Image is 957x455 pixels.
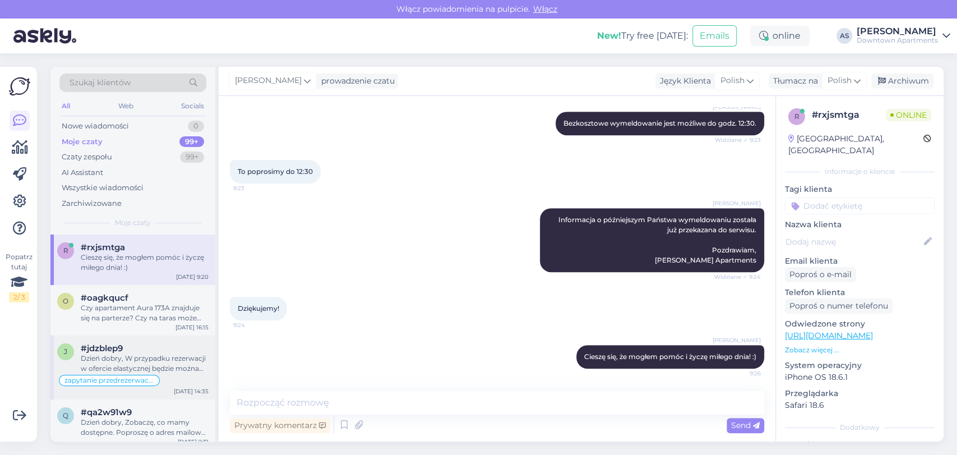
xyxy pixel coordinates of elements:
p: Nazwa klienta [785,219,935,231]
span: r [63,246,68,255]
div: 99+ [180,151,204,163]
span: #qa2w91w9 [81,407,132,417]
div: Moje czaty [62,136,103,148]
span: 9:26 [719,369,761,378]
div: [GEOGRAPHIC_DATA], [GEOGRAPHIC_DATA] [788,133,923,157]
span: Polish [827,75,852,87]
div: # rxjsmtga [812,108,886,122]
span: Online [886,109,931,121]
span: [PERSON_NAME] [713,103,761,111]
img: Askly Logo [9,76,30,97]
p: Przeglądarka [785,388,935,399]
p: iPhone OS 18.6.1 [785,371,935,383]
div: 2 / 3 [9,292,29,302]
span: #rxjsmtga [81,242,125,252]
div: All [59,99,72,113]
div: Cieszę się, że mogłem pomóc i życzę miłego dnia! :) [81,252,209,273]
div: Prywatny komentarz [230,418,330,433]
span: #jdzblep9 [81,343,123,353]
span: [PERSON_NAME] [713,199,761,208]
p: Zobacz więcej ... [785,345,935,355]
div: [DATE] 16:15 [175,323,209,332]
div: AI Assistant [62,167,103,178]
div: Czaty zespołu [62,151,112,163]
span: zapytanie przedrezerwacyjne [64,377,154,384]
div: [DATE] 9:31 [178,438,209,446]
div: Czy apartament Aura 173A znajduje się na parterze? Czy na taras może wyjść pies? Czy należy się d... [81,303,209,323]
div: 99+ [179,136,204,148]
div: Popatrz tutaj [9,252,29,302]
p: Tagi klienta [785,183,935,195]
span: Send [731,420,760,430]
div: Informacje o kliencie [785,167,935,177]
div: Poproś o e-mail [785,267,856,282]
div: Archiwum [871,73,933,89]
div: [DATE] 9:20 [176,273,209,281]
div: Tłumacz na [769,75,818,87]
a: [PERSON_NAME]Downtown Apartments [857,27,950,45]
span: Widziane ✓ 9:24 [714,273,761,281]
span: 9:23 [233,184,275,192]
b: New! [597,30,621,41]
div: Wszystkie wiadomości [62,182,144,194]
span: Informacja o późniejszym Państwa wymeldowaniu została już przekazana do serwisu. Pozdrawiam, [PER... [558,215,758,264]
a: [URL][DOMAIN_NAME] [785,330,873,341]
div: Zarchiwizowane [62,198,122,209]
span: [PERSON_NAME] [235,75,302,87]
span: q [63,411,68,420]
div: prowadzenie czatu [317,75,395,87]
div: [DATE] 14:35 [174,387,209,396]
button: Emails [692,25,737,47]
div: 0 [188,121,204,132]
input: Dodać etykietę [785,197,935,214]
div: Try free [DATE]: [597,29,688,43]
div: Downtown Apartments [857,36,938,45]
p: Email klienta [785,255,935,267]
span: j [64,347,67,356]
p: System operacyjny [785,360,935,371]
span: Cieszę się, że mogłem pomóc i życzę miłego dnia! :) [584,352,756,361]
input: Dodaj nazwę [785,236,922,248]
div: Nowe wiadomości [62,121,129,132]
div: Dzień dobry, Zobaczę, co mamy dostępne. Poproszę o adres mailowy, abym miał gdzie przesłać ofertę... [81,417,209,438]
span: 9:24 [233,321,275,329]
p: Safari 18.6 [785,399,935,411]
div: AS [836,28,852,44]
div: Dodatkowy [785,422,935,433]
p: Notatki [785,439,935,451]
span: Polish [720,75,745,87]
span: r [794,112,799,121]
div: Socials [179,99,206,113]
div: Web [116,99,136,113]
p: Telefon klienta [785,287,935,298]
div: online [750,26,810,46]
span: #oagkqucf [81,293,128,303]
span: To poprosimy do 12:30 [238,167,313,176]
span: Moje czaty [115,218,151,228]
span: Widziane ✓ 9:23 [715,136,761,144]
div: [PERSON_NAME] [857,27,938,36]
span: Dziękujemy! [238,304,279,312]
p: Odwiedzone strony [785,318,935,330]
div: Dzień dobry, W przypadku rezerwacji w ofercie elastycznej będzie można taką rezerwację bezpłatnie... [81,353,209,374]
span: Włącz [530,4,561,14]
span: Szukaj klientów [70,77,131,89]
span: o [63,297,68,305]
div: Język Klienta [655,75,711,87]
span: [PERSON_NAME] [713,336,761,344]
div: Poproś o numer telefonu [785,298,893,314]
span: Bezkosztowe wymeldowanie jest możliwe do godz. 12:30. [563,119,756,127]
